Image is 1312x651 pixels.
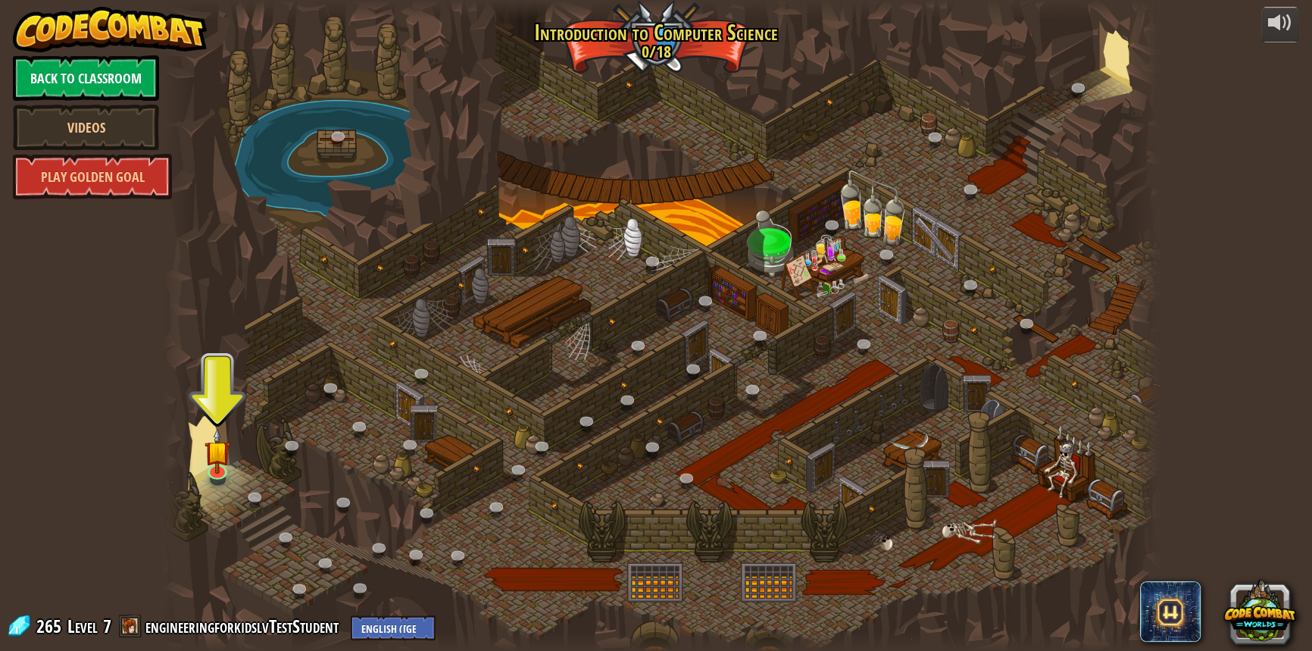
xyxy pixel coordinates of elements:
[13,7,207,52] img: CodeCombat - Learn how to code by playing a game
[1261,7,1299,42] button: Adjust volume
[205,428,230,473] img: level-banner-started.png
[13,154,172,199] a: Play Golden Goal
[36,614,66,638] span: 265
[67,614,98,639] span: Level
[103,614,111,638] span: 7
[145,614,343,638] a: engineeringforkidslvTestStudent
[13,105,159,150] a: Videos
[13,55,159,101] a: Back to Classroom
